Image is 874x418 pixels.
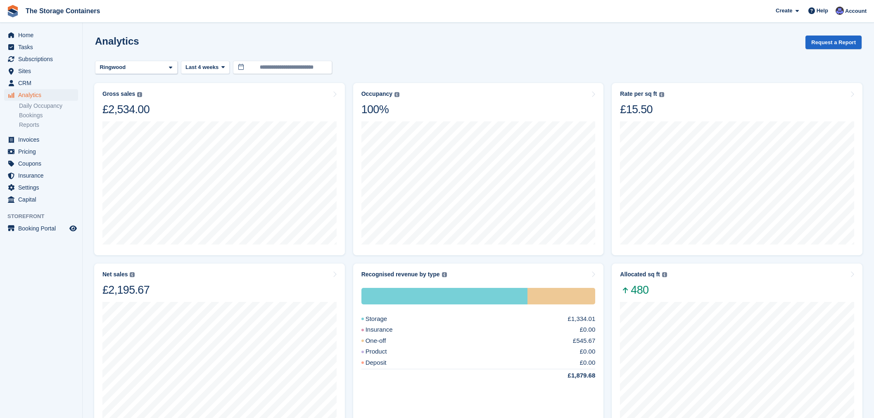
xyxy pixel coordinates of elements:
img: icon-info-grey-7440780725fd019a000dd9b08b2336e03edf1995a4989e88bcd33f0948082b44.svg [659,92,664,97]
span: 480 [620,283,667,297]
span: Home [18,29,68,41]
span: Storefront [7,212,82,221]
div: Storage [361,314,407,324]
a: menu [4,89,78,101]
span: Account [845,7,867,15]
div: £2,195.67 [102,283,150,297]
div: Rate per sq ft [620,90,657,97]
a: Bookings [19,112,78,119]
div: Ringwood [98,63,129,71]
div: £0.00 [580,347,596,356]
a: menu [4,146,78,157]
img: icon-info-grey-7440780725fd019a000dd9b08b2336e03edf1995a4989e88bcd33f0948082b44.svg [662,272,667,277]
a: Preview store [68,223,78,233]
span: Capital [18,194,68,205]
a: menu [4,134,78,145]
span: Sites [18,65,68,77]
div: Net sales [102,271,128,278]
img: Dan Excell [836,7,844,15]
div: Recognised revenue by type [361,271,440,278]
a: menu [4,170,78,181]
img: icon-info-grey-7440780725fd019a000dd9b08b2336e03edf1995a4989e88bcd33f0948082b44.svg [394,92,399,97]
span: Create [776,7,792,15]
div: £545.67 [573,336,595,346]
div: £1,879.68 [548,371,596,380]
a: The Storage Containers [22,4,103,18]
div: Storage [361,288,527,304]
img: icon-info-grey-7440780725fd019a000dd9b08b2336e03edf1995a4989e88bcd33f0948082b44.svg [137,92,142,97]
span: Subscriptions [18,53,68,65]
a: menu [4,158,78,169]
span: CRM [18,77,68,89]
a: Reports [19,121,78,129]
span: Invoices [18,134,68,145]
span: Tasks [18,41,68,53]
a: menu [4,53,78,65]
span: Coupons [18,158,68,169]
div: One-off [527,288,596,304]
div: Product [361,347,407,356]
div: £0.00 [580,325,596,335]
span: Insurance [18,170,68,181]
div: Insurance [361,325,413,335]
div: £2,534.00 [102,102,150,116]
div: £1,334.01 [568,314,596,324]
a: menu [4,41,78,53]
a: menu [4,65,78,77]
div: 100% [361,102,399,116]
span: Help [817,7,828,15]
div: One-off [361,336,406,346]
div: £0.00 [580,358,596,368]
div: Allocated sq ft [620,271,660,278]
a: menu [4,182,78,193]
button: Request a Report [805,36,862,49]
span: Analytics [18,89,68,101]
a: menu [4,194,78,205]
button: Last 4 weeks [181,61,230,74]
span: Booking Portal [18,223,68,234]
div: Occupancy [361,90,392,97]
img: icon-info-grey-7440780725fd019a000dd9b08b2336e03edf1995a4989e88bcd33f0948082b44.svg [442,272,447,277]
img: icon-info-grey-7440780725fd019a000dd9b08b2336e03edf1995a4989e88bcd33f0948082b44.svg [130,272,135,277]
div: £15.50 [620,102,664,116]
span: Pricing [18,146,68,157]
a: Daily Occupancy [19,102,78,110]
a: menu [4,223,78,234]
span: Settings [18,182,68,193]
h2: Analytics [95,36,139,47]
div: Deposit [361,358,406,368]
span: Last 4 weeks [185,63,218,71]
a: menu [4,29,78,41]
a: menu [4,77,78,89]
img: stora-icon-8386f47178a22dfd0bd8f6a31ec36ba5ce8667c1dd55bd0f319d3a0aa187defe.svg [7,5,19,17]
div: Gross sales [102,90,135,97]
